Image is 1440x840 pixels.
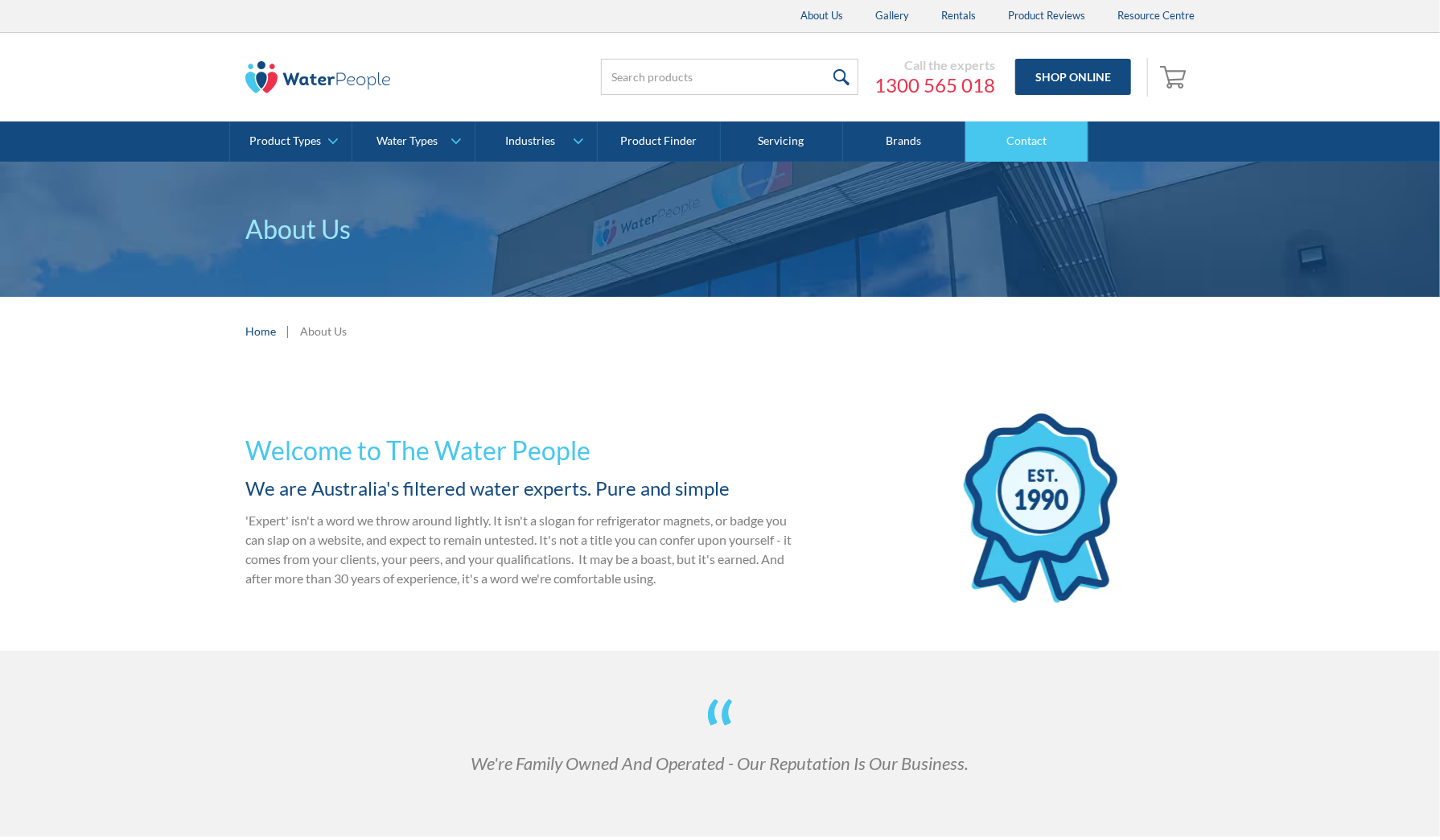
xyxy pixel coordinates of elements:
h1: Welcome to The Water People [245,431,794,470]
a: 1300 565 018 [874,73,995,97]
a: Home [245,323,276,340]
div: Water Types [377,134,438,148]
div: About Us [300,323,347,340]
a: Shop Online [1015,59,1131,95]
input: Search products [601,59,858,95]
div: Industries [505,134,555,148]
img: ribbon icon [964,414,1117,603]
img: shopping cart [1160,64,1191,89]
a: Contact [965,121,1088,162]
a: Product Finder [598,121,720,162]
iframe: podium webchat widget bubble [1279,760,1440,840]
em: We're Family Owned And Operated - Our Reputation Is Our Business. [471,752,969,774]
a: Water Types [352,121,474,162]
div: | [284,321,292,340]
a: Brands [843,121,965,162]
p: About Us [245,210,1195,249]
p: 'Expert' isn't a word we throw around lightly. It isn't a slogan for refrigerator magnets, or bad... [245,511,794,588]
img: The Water People [245,61,390,93]
a: Servicing [721,121,843,162]
a: Open empty cart [1156,58,1195,97]
a: Product Types [230,121,352,162]
div: Product Types [249,134,321,148]
a: Industries [475,121,597,162]
div: Call the experts [874,57,995,73]
h2: We are Australia's filtered water experts. Pure and simple [245,474,794,503]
